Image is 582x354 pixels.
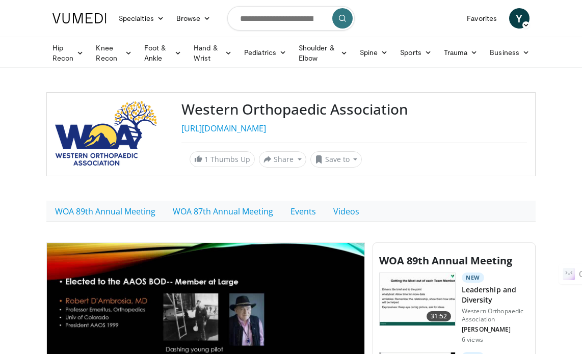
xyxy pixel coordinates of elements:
[462,285,529,305] h3: Leadership and Diversity
[181,101,527,118] h3: Western Orthopaedic Association
[181,123,266,134] a: [URL][DOMAIN_NAME]
[462,307,529,323] p: Western Orthopaedic Association
[164,201,282,222] a: WOA 87th Annual Meeting
[90,43,138,63] a: Knee Recon
[293,43,354,63] a: Shoulder & Elbow
[379,273,529,344] a: 31:52 New Leadership and Diversity Western Orthopaedic Association [PERSON_NAME] 6 views
[138,43,188,63] a: Foot & Ankle
[354,42,394,63] a: Spine
[427,311,451,321] span: 31:52
[227,6,355,31] input: Search topics, interventions
[394,42,438,63] a: Sports
[462,325,529,334] p: [PERSON_NAME]
[509,8,530,29] a: Y
[190,151,255,167] a: 1 Thumbs Up
[188,43,238,63] a: Hand & Wrist
[379,254,512,267] span: WOA 89th Annual Meeting
[438,42,484,63] a: Trauma
[462,273,484,283] p: New
[46,43,90,63] a: Hip Recon
[325,201,368,222] a: Videos
[462,336,483,344] p: 6 views
[310,151,362,168] button: Save to
[46,201,164,222] a: WOA 89th Annual Meeting
[113,8,170,29] a: Specialties
[55,101,157,166] img: Western Orthopaedic Association
[204,154,208,164] span: 1
[238,42,293,63] a: Pediatrics
[461,8,503,29] a: Favorites
[170,8,217,29] a: Browse
[282,201,325,222] a: Events
[380,273,455,326] img: c78581c9-faef-4617-a7f6-8613c6392536.150x105_q85_crop-smart_upscale.jpg
[484,42,536,63] a: Business
[52,13,107,23] img: VuMedi Logo
[259,151,306,168] button: Share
